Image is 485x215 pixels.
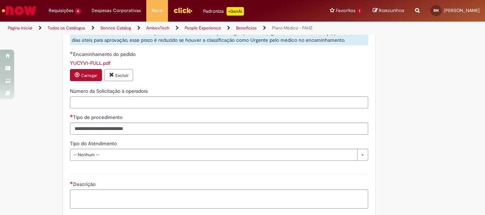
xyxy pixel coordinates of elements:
[73,114,124,120] span: Tipo de procedimento
[100,25,131,31] a: Service Catalog
[70,189,368,209] textarea: Descrição
[49,7,73,14] span: Requisições
[357,8,362,14] span: 1
[185,25,221,31] a: People Experience
[70,51,73,54] span: Obrigatório Preenchido
[5,22,318,35] ul: Trilhas de página
[444,7,480,13] span: [PERSON_NAME]
[92,7,141,14] span: Despesas Corporativas
[70,114,73,117] span: Necessários
[81,73,97,78] small: Carregar
[70,140,118,147] span: Tipo do Atendimento
[336,7,355,14] span: Favoritos
[227,7,244,16] p: +GenAi
[434,8,439,13] span: BM
[379,7,404,14] span: Rascunhos
[173,5,192,16] img: click_logo_yellow_360x200.png
[73,51,137,57] span: Somente leitura - Encaminhamento do pedido
[203,7,244,16] div: Padroniza
[70,88,149,94] span: Somente leitura - Número da Solicitação à operadora
[70,96,368,108] input: Número da Solicitação à operadora
[104,69,133,81] button: Excluir anexo YUCYV1-FULL.pdf
[146,25,169,31] a: AmbevTech
[373,7,404,14] a: Rascunhos
[8,25,32,31] a: Página inicial
[48,25,85,31] a: Todos os Catálogos
[70,181,73,184] span: Necessários
[272,25,312,31] a: Plano Médico - FAHZ
[70,60,110,66] a: Download de YUCYV1-FULL.pdf
[75,8,81,14] span: 6
[73,149,354,160] span: -- Nenhum --
[236,25,257,31] a: Benefícios
[73,181,97,187] span: Descrição
[1,4,37,18] img: ServiceNow
[115,73,129,78] small: Excluir
[70,69,102,81] button: Carregar anexo de Encaminhamento do pedido Required
[152,7,163,14] span: More
[70,123,368,135] input: Tipo de procedimento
